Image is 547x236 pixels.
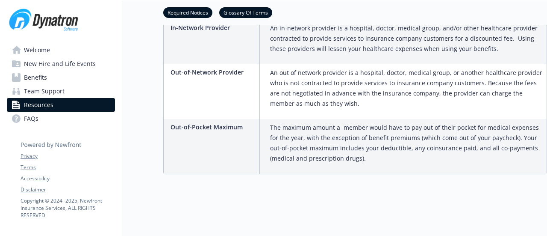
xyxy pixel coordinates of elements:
[7,57,115,71] a: New Hire and Life Events
[24,57,96,71] span: New Hire and Life Events
[163,8,212,16] a: Required Notices
[21,175,115,182] a: Accessibility
[24,43,50,57] span: Welcome
[270,23,543,54] p: An in-network provider is a hospital, doctor, medical group, and/or other healthcare provider con...
[171,68,256,77] p: Out-of-Network Provider
[24,98,53,112] span: Resources
[7,84,115,98] a: Team Support
[21,152,115,160] a: Privacy
[270,122,543,164] p: The maximum amount a member would have to pay out of their pocket for medical expenses for the ye...
[171,23,256,32] p: In-Network Provider
[171,122,256,131] p: Out-of-Pocket Maximum
[21,164,115,171] a: Terms
[21,197,115,219] p: Copyright © 2024 - 2025 , Newfront Insurance Services, ALL RIGHTS RESERVED
[7,71,115,84] a: Benefits
[21,186,115,194] a: Disclaimer
[24,84,65,98] span: Team Support
[7,98,115,112] a: Resources
[219,8,272,16] a: Glossary Of Terms
[7,43,115,57] a: Welcome
[24,112,38,125] span: FAQs
[24,71,47,84] span: Benefits
[270,68,543,109] p: An out of network provider is a hospital, doctor, medical group, or another healthcare provider w...
[7,112,115,125] a: FAQs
